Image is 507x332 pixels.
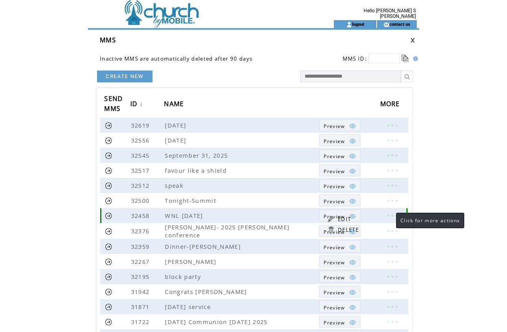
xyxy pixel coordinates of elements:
[349,319,356,326] img: eye.png
[165,212,205,219] span: WNL [DATE]
[165,258,218,265] span: [PERSON_NAME]
[100,36,116,44] span: MMS
[319,271,360,282] a: Preview
[324,138,345,145] span: Show MMS preview
[131,242,152,250] span: 32359
[165,181,185,189] span: speak
[324,319,345,326] span: Show MMS preview
[131,121,152,129] span: 32619
[324,304,345,311] span: Show MMS preview
[319,195,360,206] a: Preview
[324,183,345,190] span: Show MMS preview
[319,134,360,146] a: Preview
[130,97,145,112] a: ID↓
[165,288,249,296] span: Congrats [PERSON_NAME]
[164,97,188,112] a: NAME
[104,92,123,117] span: SEND MMS
[338,226,359,233] a: DELETE
[349,153,356,160] img: eye.png
[319,119,360,131] a: Preview
[130,97,140,112] span: ID
[338,216,351,223] a: EDIT
[352,21,364,27] a: logout
[165,242,243,250] span: Dinner-[PERSON_NAME]
[349,137,356,145] img: eye.png
[131,303,152,311] span: 31871
[165,151,230,159] span: September 31, 2025
[349,274,356,281] img: eye.png
[164,97,186,112] span: NAME
[364,8,416,19] span: Hello [PERSON_NAME] S [PERSON_NAME]
[319,286,360,298] a: Preview
[319,210,360,221] a: Preview
[131,181,152,189] span: 32512
[400,217,460,224] span: Click for more actions
[349,183,356,190] img: eye.png
[380,97,402,112] span: MORE
[319,164,360,176] a: Preview
[131,288,152,296] span: 31942
[349,122,356,130] img: eye.png
[324,168,345,175] span: Show MMS preview
[319,179,360,191] a: Preview
[349,304,356,311] img: eye.png
[383,21,389,28] img: contact_us_icon.gif
[165,166,229,174] span: favour like a shield
[324,153,345,160] span: Show MMS preview
[411,56,418,61] img: help.gif
[319,301,360,313] a: Preview
[319,316,360,328] a: Preview
[389,21,410,27] a: contact us
[131,318,152,326] span: 31722
[165,273,203,280] span: block party
[319,149,360,161] a: Preview
[324,274,345,281] span: Show MMS preview
[343,55,367,62] span: MMS ID:
[131,136,152,144] span: 32556
[131,197,152,204] span: 32500
[165,197,218,204] span: Tonight-Summit
[165,136,188,144] span: [DATE]
[349,289,356,296] img: eye.png
[97,71,152,82] a: CREATE NEW
[165,121,188,129] span: [DATE]
[319,256,360,267] a: Preview
[131,166,152,174] span: 32517
[346,21,352,28] img: account_icon.gif
[131,258,152,265] span: 32267
[131,151,152,159] span: 32545
[319,240,360,252] a: Preview
[131,212,152,219] span: 32458
[319,225,360,237] a: Preview
[131,273,152,280] span: 32195
[165,303,213,311] span: [DATE] service
[349,198,356,205] img: eye.png
[165,318,269,326] span: [DATE] Communion [DATE] 2025
[349,168,356,175] img: eye.png
[165,223,290,239] span: [PERSON_NAME]- 2025 [PERSON_NAME] conference
[100,55,252,62] span: Inactive MMS are automatically deleted after 90 days
[131,227,152,235] span: 32376
[324,123,345,130] span: Show MMS preview
[324,289,345,296] span: Show MMS preview
[324,198,345,205] span: Show MMS preview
